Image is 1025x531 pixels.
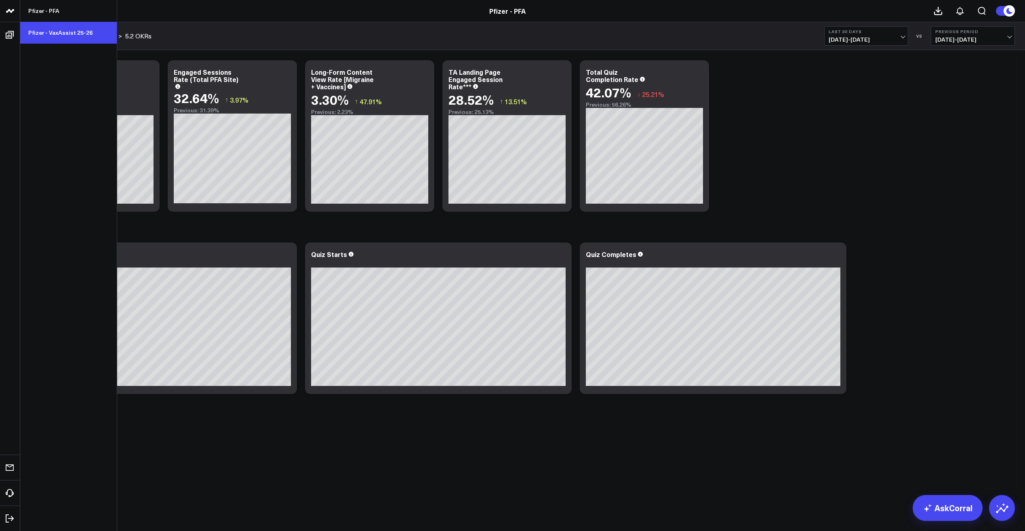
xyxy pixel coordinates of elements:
[355,96,358,107] span: ↑
[935,36,1010,43] span: [DATE] - [DATE]
[913,495,983,521] a: AskCorral
[311,67,374,91] div: Long-Form Content View Rate [Migraine + Vaccines]
[912,34,927,38] div: VS
[448,109,566,115] div: Previous: 25.13%
[931,26,1015,46] button: Previous Period[DATE]-[DATE]
[829,29,904,34] b: Last 30 Days
[505,97,527,106] span: 13.51%
[637,89,640,99] span: ↓
[230,95,248,104] span: 3.97%
[174,107,291,114] div: Previous: 31.39%
[829,36,904,43] span: [DATE] - [DATE]
[448,92,494,107] div: 28.52%
[360,97,382,106] span: 47.91%
[174,91,219,105] div: 32.64%
[489,6,526,15] a: Pfizer - PFA
[20,22,117,44] a: Pfizer - VaxAssist 25-26
[824,26,908,46] button: Last 30 Days[DATE]-[DATE]
[935,29,1010,34] b: Previous Period
[311,109,428,115] div: Previous: 2.23%
[586,101,703,108] div: Previous: 56.26%
[448,67,503,91] div: TA Landing Page Engaged Session Rate***
[125,32,152,40] a: 5.2 OKRs
[311,250,347,259] div: Quiz Starts
[500,96,503,107] span: ↑
[225,95,228,105] span: ↑
[642,90,664,99] span: 25.21%
[586,67,638,84] div: Total Quiz Completion Rate
[586,250,636,259] div: Quiz Completes
[586,85,631,99] div: 42.07%
[311,92,349,107] div: 3.30%
[174,67,238,84] div: Engaged Sessions Rate (Total PFA Site)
